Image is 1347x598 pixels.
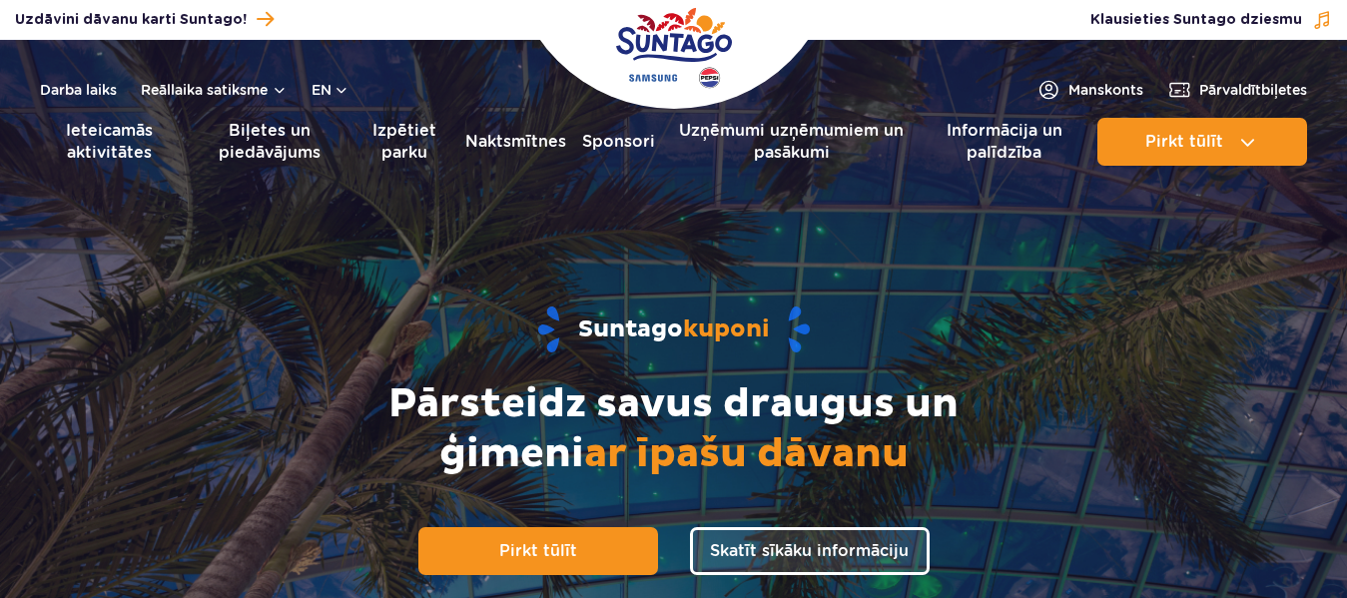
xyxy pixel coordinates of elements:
a: Pārvaldītbiļetes [1167,78,1307,102]
font: Mans [1068,82,1104,98]
font: Sponsori [582,132,655,151]
a: Darba laiks [40,80,117,100]
font: Darba laiks [40,82,117,98]
button: Reāllaika satiksme [141,82,288,98]
font: Uzņēmumi uzņēmumiem un pasākumi [679,121,904,162]
font: biļetes [1261,82,1307,98]
font: Uzdāvini dāvanu karti Suntago! [15,13,247,27]
button: Klausieties Suntago dziesmu [1090,10,1332,30]
a: Manskonts [1036,78,1143,102]
font: kuponi [683,313,770,343]
font: en [312,82,332,98]
font: Pārvaldīt [1199,82,1261,98]
a: Sponsori [582,118,655,166]
button: en [312,80,349,100]
font: Biļetes un piedāvājums [219,121,321,162]
font: Izpētiet parku [372,121,436,162]
a: Izpētiet parku [359,118,449,166]
a: Skatīt sīkāku informāciju [690,527,930,575]
font: Naktsmītnes [465,132,566,151]
a: Uzdāvini dāvanu karti Suntago! [15,6,274,33]
font: Informācija un palīdzība [947,121,1062,162]
a: Biļetes un piedāvājums [195,118,343,166]
button: Pirkt tūlīt [1097,118,1307,166]
font: Klausieties Suntago dziesmu [1090,13,1302,27]
font: Pārsteidz savus draugus un ģimeni [388,379,959,479]
a: Ieteicamās aktivitātes [40,118,179,166]
font: Reāllaika satiksme [141,82,268,98]
a: Pirkt tūlīt [418,527,658,575]
font: konts [1104,82,1143,98]
a: Uzņēmumi uzņēmumiem un pasākumi [671,118,912,166]
font: ar īpašu dāvanu [584,429,909,479]
a: Informācija un palīdzība [928,118,1081,166]
font: Suntago [578,313,683,343]
font: Ieteicamās aktivitātes [66,121,153,162]
a: Naktsmītnes [465,118,566,166]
